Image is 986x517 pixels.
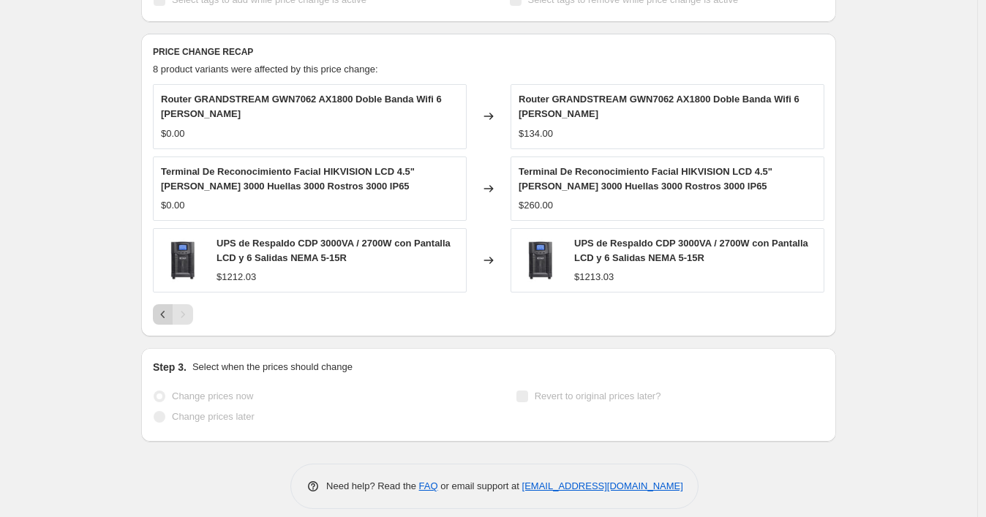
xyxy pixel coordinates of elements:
img: UPO11-3-AXI-1_80x.jpg [519,238,562,282]
span: Change prices now [172,390,253,401]
span: Need help? Read the [326,480,419,491]
span: 8 product variants were affected by this price change: [153,64,378,75]
h2: Step 3. [153,360,187,374]
a: FAQ [419,480,438,491]
div: $1212.03 [217,270,256,284]
button: Previous [153,304,173,325]
span: Terminal De Reconocimiento Facial HIKVISION LCD 4.5" [PERSON_NAME] 3000 Huellas 3000 Rostros 3000... [161,166,415,192]
span: UPS de Respaldo CDP 3000VA / 2700W con Pantalla LCD y 6 Salidas NEMA 5-15R [574,238,808,263]
h6: PRICE CHANGE RECAP [153,46,824,58]
p: Select when the prices should change [192,360,353,374]
div: $260.00 [519,198,553,213]
div: $134.00 [519,127,553,141]
div: $0.00 [161,198,185,213]
span: UPS de Respaldo CDP 3000VA / 2700W con Pantalla LCD y 6 Salidas NEMA 5-15R [217,238,451,263]
div: $1213.03 [574,270,614,284]
span: Revert to original prices later? [535,390,661,401]
span: Change prices later [172,411,255,422]
span: Terminal De Reconocimiento Facial HIKVISION LCD 4.5" [PERSON_NAME] 3000 Huellas 3000 Rostros 3000... [519,166,772,192]
div: $0.00 [161,127,185,141]
img: UPO11-3-AXI-1_80x.jpg [161,238,205,282]
span: Router GRANDSTREAM GWN7062 AX1800 Doble Banda Wifi 6 [PERSON_NAME] [519,94,799,119]
span: Router GRANDSTREAM GWN7062 AX1800 Doble Banda Wifi 6 [PERSON_NAME] [161,94,442,119]
span: or email support at [438,480,522,491]
nav: Pagination [153,304,193,325]
a: [EMAIL_ADDRESS][DOMAIN_NAME] [522,480,683,491]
